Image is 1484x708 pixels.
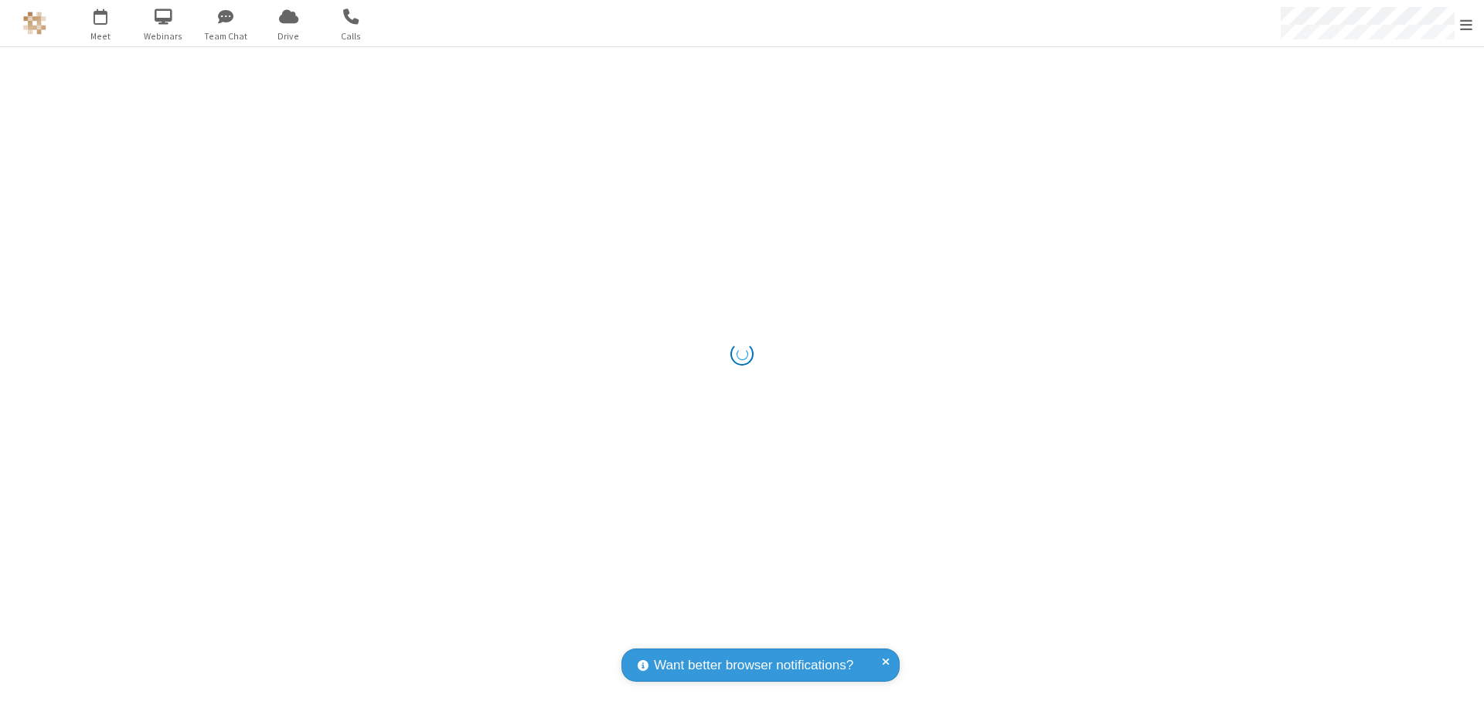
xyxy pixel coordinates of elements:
[654,655,853,676] span: Want better browser notifications?
[72,29,130,43] span: Meet
[134,29,192,43] span: Webinars
[322,29,380,43] span: Calls
[197,29,255,43] span: Team Chat
[23,12,46,35] img: QA Selenium DO NOT DELETE OR CHANGE
[260,29,318,43] span: Drive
